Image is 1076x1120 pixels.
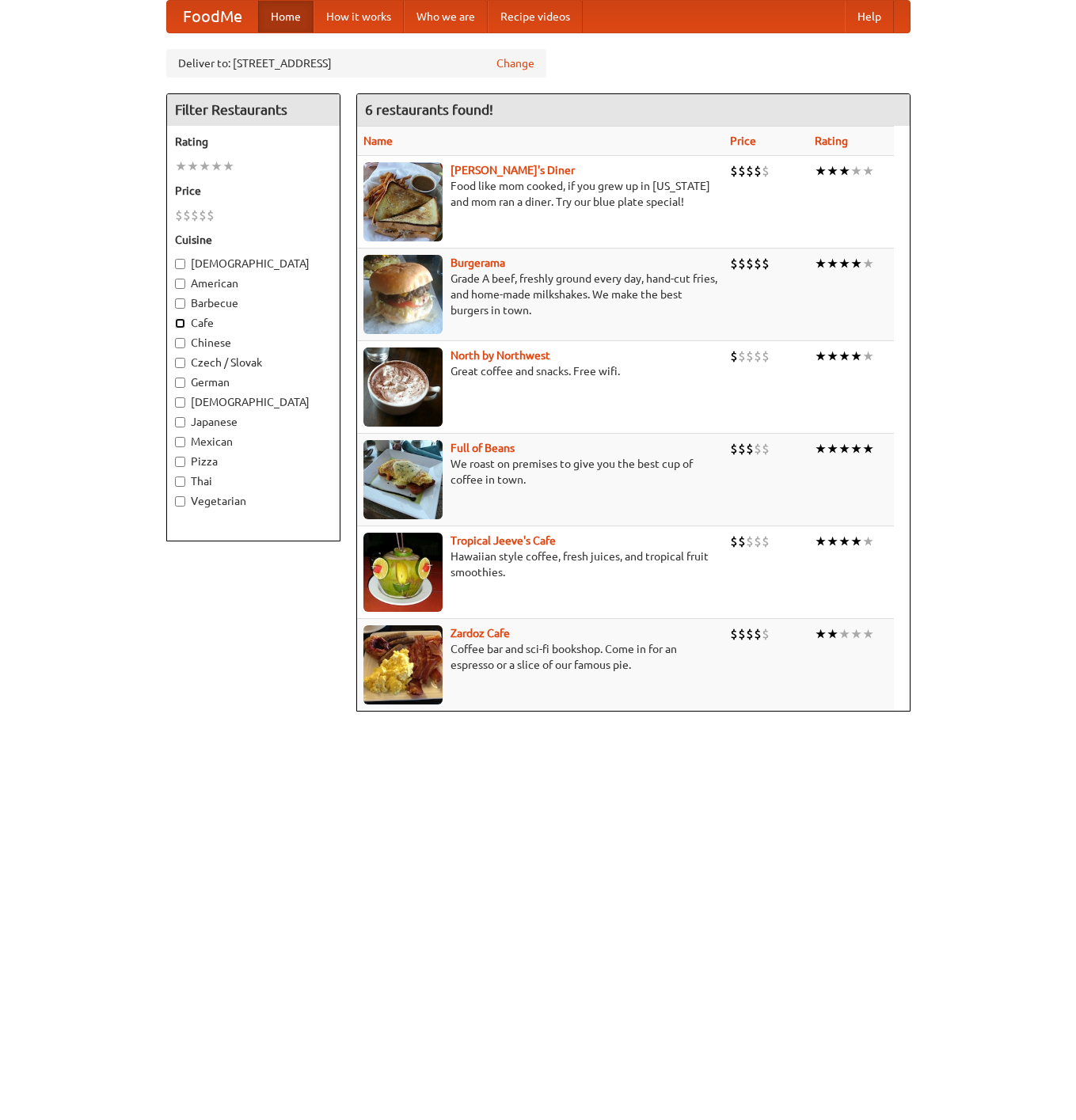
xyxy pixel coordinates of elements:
[175,134,332,150] h5: Rating
[845,1,894,32] a: Help
[815,625,827,643] li: ★
[838,255,850,272] li: ★
[175,256,332,271] label: [DEMOGRAPHIC_DATA]
[175,335,332,351] label: Chinese
[754,255,762,272] li: $
[166,49,546,78] div: Deliver to: [STREET_ADDRESS]
[175,207,183,224] li: $
[850,533,862,550] li: ★
[827,533,838,550] li: ★
[363,549,717,580] p: Hawaiian style coffee, fresh juices, and tropical fruit smoothies.
[762,533,770,550] li: $
[175,355,332,370] label: Czech / Slovak
[363,178,717,210] p: Food like mom cooked, if you grew up in [US_STATE] and mom ran a diner. Try our blue plate special!
[827,162,838,180] li: ★
[850,347,862,365] li: ★
[175,473,332,489] label: Thai
[314,1,404,32] a: How it works
[488,1,583,32] a: Recipe videos
[862,347,874,365] li: ★
[850,440,862,457] li: ★
[175,232,332,248] h5: Cuisine
[838,625,850,643] li: ★
[175,158,187,175] li: ★
[365,102,493,117] ng-pluralize: 6 restaurants found!
[175,434,332,450] label: Mexican
[222,158,234,175] li: ★
[754,440,762,457] li: $
[451,442,515,454] a: Full of Beans
[730,625,738,643] li: $
[850,625,862,643] li: ★
[191,207,199,224] li: $
[167,94,340,126] h4: Filter Restaurants
[746,440,754,457] li: $
[754,162,762,180] li: $
[363,255,443,334] img: burgerama.jpg
[175,374,332,390] label: German
[815,533,827,550] li: ★
[175,295,332,311] label: Barbecue
[451,534,556,547] a: Tropical Jeeve's Cafe
[175,183,332,199] h5: Price
[738,255,746,272] li: $
[746,255,754,272] li: $
[175,493,332,509] label: Vegetarian
[175,259,185,269] input: [DEMOGRAPHIC_DATA]
[363,456,717,488] p: We roast on premises to give you the best cup of coffee in town.
[363,641,717,673] p: Coffee bar and sci-fi bookshop. Come in for an espresso or a slice of our famous pie.
[754,625,762,643] li: $
[762,347,770,365] li: $
[363,347,443,427] img: north.jpg
[175,315,332,331] label: Cafe
[199,158,211,175] li: ★
[730,255,738,272] li: $
[738,533,746,550] li: $
[730,347,738,365] li: $
[762,162,770,180] li: $
[815,135,848,147] a: Rating
[850,255,862,272] li: ★
[827,625,838,643] li: ★
[850,162,862,180] li: ★
[363,440,443,519] img: beans.jpg
[451,164,575,177] b: [PERSON_NAME]'s Diner
[451,627,510,640] a: Zardoz Cafe
[175,397,185,408] input: [DEMOGRAPHIC_DATA]
[175,476,185,487] input: Thai
[754,347,762,365] li: $
[815,347,827,365] li: ★
[815,162,827,180] li: ★
[730,135,756,147] a: Price
[175,457,185,467] input: Pizza
[404,1,488,32] a: Who we are
[175,394,332,410] label: [DEMOGRAPHIC_DATA]
[862,255,874,272] li: ★
[175,279,185,289] input: American
[827,347,838,365] li: ★
[738,625,746,643] li: $
[363,363,717,379] p: Great coffee and snacks. Free wifi.
[363,271,717,318] p: Grade A beef, freshly ground every day, hand-cut fries, and home-made milkshakes. We make the bes...
[730,533,738,550] li: $
[815,440,827,457] li: ★
[762,625,770,643] li: $
[746,533,754,550] li: $
[175,414,332,430] label: Japanese
[862,162,874,180] li: ★
[746,162,754,180] li: $
[827,255,838,272] li: ★
[730,440,738,457] li: $
[862,533,874,550] li: ★
[175,338,185,348] input: Chinese
[363,135,393,147] a: Name
[451,256,505,269] b: Burgerama
[746,347,754,365] li: $
[762,255,770,272] li: $
[838,440,850,457] li: ★
[363,533,443,612] img: jeeves.jpg
[187,158,199,175] li: ★
[363,625,443,704] img: zardoz.jpg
